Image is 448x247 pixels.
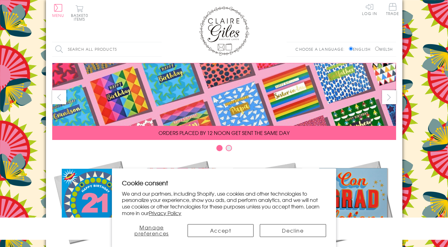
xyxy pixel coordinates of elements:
[71,5,88,21] button: Basket0 items
[386,3,399,15] span: Trade
[349,47,353,51] input: English
[52,13,64,18] span: Menu
[74,13,88,22] span: 0 items
[199,6,249,56] img: Claire Giles Greetings Cards
[122,190,326,216] p: We and our partners, including Shopify, use cookies and other technologies to personalize your ex...
[382,90,396,104] button: next
[216,145,223,151] button: Carousel Page 1 (Current Slide)
[226,145,232,151] button: Carousel Page 2
[375,47,379,51] input: Welsh
[149,209,181,217] a: Privacy Policy
[52,4,64,17] button: Menu
[260,224,326,237] button: Decline
[386,3,399,17] a: Trade
[188,224,254,237] button: Accept
[122,178,326,187] h2: Cookie consent
[122,224,181,237] button: Manage preferences
[362,3,377,15] a: Log In
[375,46,393,52] label: Welsh
[295,46,348,52] p: Choose a language:
[349,46,374,52] label: English
[52,42,162,56] input: Search all products
[52,90,66,104] button: prev
[155,42,162,56] input: Search
[52,145,396,154] div: Carousel Pagination
[159,129,289,136] span: ORDERS PLACED BY 12 NOON GET SENT THE SAME DAY
[134,224,169,237] span: Manage preferences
